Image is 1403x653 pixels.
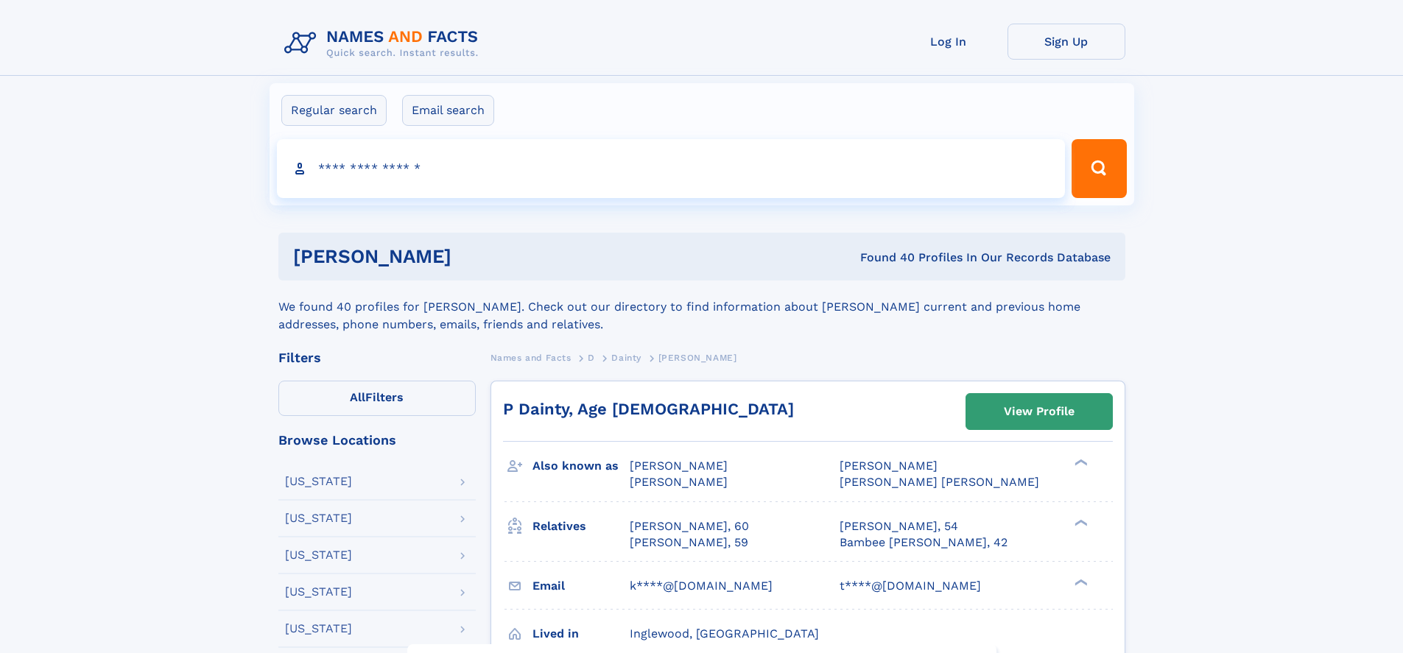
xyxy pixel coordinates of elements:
div: Filters [278,351,476,364]
a: [PERSON_NAME], 60 [630,518,749,534]
img: Logo Names and Facts [278,24,490,63]
h3: Also known as [532,453,630,479]
a: D [588,348,595,367]
span: Dainty [611,353,641,363]
button: Search Button [1072,139,1126,198]
div: [US_STATE] [285,586,352,598]
div: [US_STATE] [285,476,352,487]
span: D [588,353,595,363]
div: [US_STATE] [285,512,352,524]
a: Log In [890,24,1008,60]
div: ❯ [1071,458,1089,467]
span: [PERSON_NAME] [630,459,728,473]
label: Email search [402,95,494,126]
h3: Lived in [532,621,630,646]
h1: [PERSON_NAME] [293,247,656,266]
input: search input [277,139,1066,198]
a: [PERSON_NAME], 59 [630,534,748,551]
div: [US_STATE] [285,549,352,561]
div: Found 40 Profiles In Our Records Database [655,250,1111,266]
span: Inglewood, [GEOGRAPHIC_DATA] [630,626,819,640]
div: [US_STATE] [285,623,352,635]
a: Sign Up [1008,24,1125,60]
h3: Email [532,573,630,599]
div: ❯ [1071,577,1089,587]
span: [PERSON_NAME] [658,353,737,363]
div: ❯ [1071,518,1089,527]
a: [PERSON_NAME], 54 [840,518,958,534]
a: Bambee [PERSON_NAME], 42 [840,534,1008,551]
span: All [350,390,365,404]
div: Browse Locations [278,434,476,447]
a: View Profile [966,394,1112,429]
h3: Relatives [532,514,630,539]
span: [PERSON_NAME] [PERSON_NAME] [840,475,1039,489]
div: We found 40 profiles for [PERSON_NAME]. Check out our directory to find information about [PERSON... [278,280,1125,333]
a: Names and Facts [490,348,572,367]
label: Filters [278,381,476,416]
div: View Profile [1004,395,1075,428]
span: [PERSON_NAME] [840,459,938,473]
label: Regular search [281,95,387,126]
span: [PERSON_NAME] [630,475,728,489]
a: Dainty [611,348,641,367]
a: P Dainty, Age [DEMOGRAPHIC_DATA] [503,400,794,418]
